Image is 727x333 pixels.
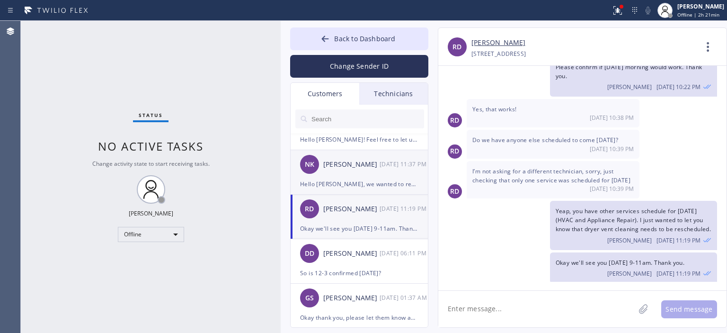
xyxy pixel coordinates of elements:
[305,293,314,304] span: GS
[467,99,639,127] div: 08/11/2025 9:38 AM
[590,145,634,153] span: [DATE] 10:39 PM
[590,185,634,193] span: [DATE] 10:39 PM
[92,160,210,168] span: Change activity state to start receiving tasks.
[129,209,173,217] div: [PERSON_NAME]
[380,292,429,303] div: 08/08/2025 9:37 AM
[323,293,380,304] div: [PERSON_NAME]
[300,223,418,234] div: Okay we'll see you [DATE] 9-11am. Thank you.
[452,42,461,53] span: RD
[290,27,428,50] button: Back to Dashboard
[323,159,380,170] div: [PERSON_NAME]
[290,55,428,78] button: Change Sender ID
[467,130,639,158] div: 08/11/2025 9:39 AM
[305,204,314,215] span: RD
[472,105,516,113] span: Yes, that works!
[450,146,459,157] span: RD
[590,114,634,122] span: [DATE] 10:38 PM
[310,109,424,128] input: Search
[550,201,717,250] div: 08/11/2025 9:19 AM
[656,270,700,278] span: [DATE] 11:19 PM
[467,161,639,198] div: 08/11/2025 9:39 AM
[380,248,429,259] div: 08/11/2025 9:11 AM
[323,204,380,215] div: [PERSON_NAME]
[300,312,418,323] div: Okay thank you, please let them know about August discount. Have a great weekend!
[359,83,428,105] div: Technicians
[334,34,395,43] span: Back to Dashboard
[471,48,526,59] div: [STREET_ADDRESS]
[291,83,359,105] div: Customers
[300,179,418,189] div: Hello [PERSON_NAME], we wanted to reach out and see what would be the best time for you to resche...
[300,134,418,145] div: Hello [PERSON_NAME]! Feel free to let us know here what would be the best day for you to schedule...
[450,186,459,197] span: RD
[450,115,459,126] span: RD
[139,112,163,118] span: Status
[656,236,700,244] span: [DATE] 11:19 PM
[550,252,717,283] div: 08/11/2025 9:19 AM
[380,159,429,170] div: 08/11/2025 9:37 AM
[677,2,724,10] div: [PERSON_NAME]
[677,11,719,18] span: Offline | 2h 21min
[472,167,630,184] span: I’m not asking for a different technician, sorry, just checking that only one service was schedul...
[118,227,184,242] div: Offline
[556,207,711,233] span: Yeap, you have other services schedule for [DATE] (HVAC and Appliance Repair). I just wanted to l...
[323,248,380,259] div: [PERSON_NAME]
[472,136,618,144] span: Do we have anyone else scheduled to come [DATE]?
[607,83,652,91] span: [PERSON_NAME]
[656,83,700,91] span: [DATE] 10:22 PM
[641,4,655,17] button: Mute
[661,300,717,318] button: Send message
[556,259,685,267] span: Okay we'll see you [DATE] 9-11am. Thank you.
[300,268,418,279] div: So is 12-3 confirmed [DATE]?
[305,159,314,170] span: NK
[98,138,204,154] span: No active tasks
[305,248,314,259] span: DD
[607,270,652,278] span: [PERSON_NAME]
[471,37,525,48] a: [PERSON_NAME]
[607,236,652,244] span: [PERSON_NAME]
[380,203,429,214] div: 08/11/2025 9:19 AM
